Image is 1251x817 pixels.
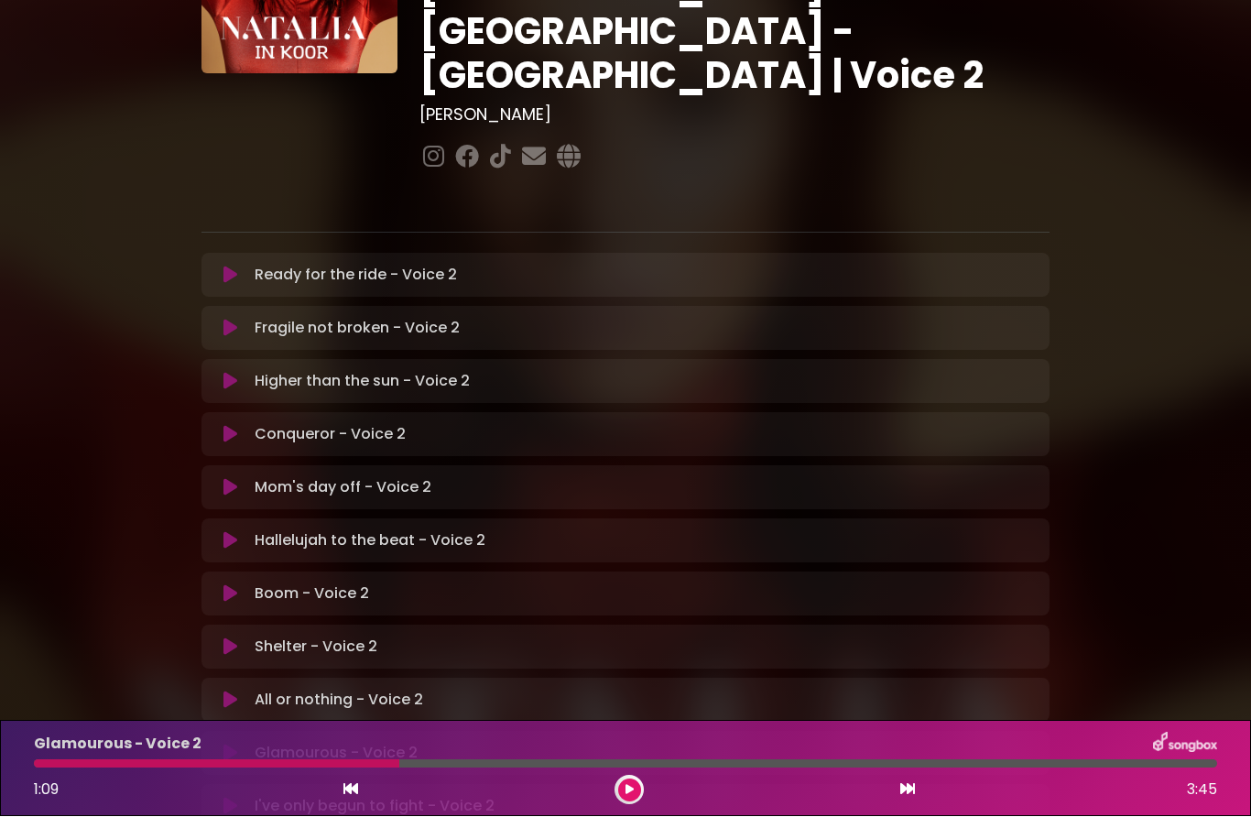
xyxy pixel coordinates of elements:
p: Glamourous - Voice 2 [34,734,201,756]
h3: [PERSON_NAME] [419,105,1050,125]
img: songbox-logo-white.png [1153,733,1217,757]
p: Higher than the sun - Voice 2 [255,371,470,393]
p: Conqueror - Voice 2 [255,424,406,446]
p: Hallelujah to the beat - Voice 2 [255,530,485,552]
span: 1:09 [34,779,59,801]
p: All or nothing - Voice 2 [255,690,423,712]
span: 3:45 [1187,779,1217,801]
p: Boom - Voice 2 [255,583,369,605]
p: Mom's day off - Voice 2 [255,477,431,499]
p: Fragile not broken - Voice 2 [255,318,460,340]
p: Ready for the ride - Voice 2 [255,265,457,287]
p: Shelter - Voice 2 [255,637,377,659]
